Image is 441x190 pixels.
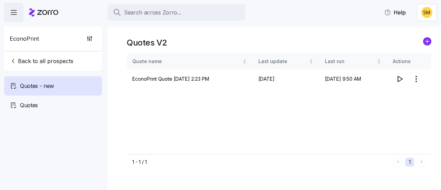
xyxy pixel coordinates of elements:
span: Quotes - new [20,82,54,90]
th: Last runNot sorted [319,53,387,69]
span: Search across Zorro... [124,8,181,17]
div: Not sorted [377,59,381,64]
button: Help [379,6,411,19]
th: Quote nameNot sorted [127,53,253,69]
td: [DATE] 9:50 AM [319,69,387,89]
span: Quotes [20,101,38,110]
th: Last updateNot sorted [253,53,319,69]
div: 1 - 1 / 1 [132,159,391,166]
div: Actions [393,58,426,65]
svg: add icon [423,37,431,46]
div: Not sorted [309,59,314,64]
a: Quotes - new [4,76,102,96]
span: EconoPrint [10,34,39,43]
button: Back to all prospects [7,54,76,68]
td: EconoPrint Quote [DATE] 2:23 PM [127,69,253,89]
button: 1 [405,158,414,167]
div: Last update [258,58,307,65]
span: Help [384,8,406,17]
div: Not sorted [242,59,247,64]
div: Quote name [132,58,241,65]
td: [DATE] [253,69,319,89]
button: Previous page [393,158,402,167]
a: Quotes [4,96,102,115]
button: Next page [417,158,426,167]
div: Last run [325,58,376,65]
img: 332abf8e25fa19fe34a8803d60b8fe92 [421,7,432,18]
span: Back to all prospects [10,57,73,65]
button: Search across Zorro... [107,4,245,21]
a: add icon [423,37,431,48]
h1: Quotes V2 [127,37,167,48]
